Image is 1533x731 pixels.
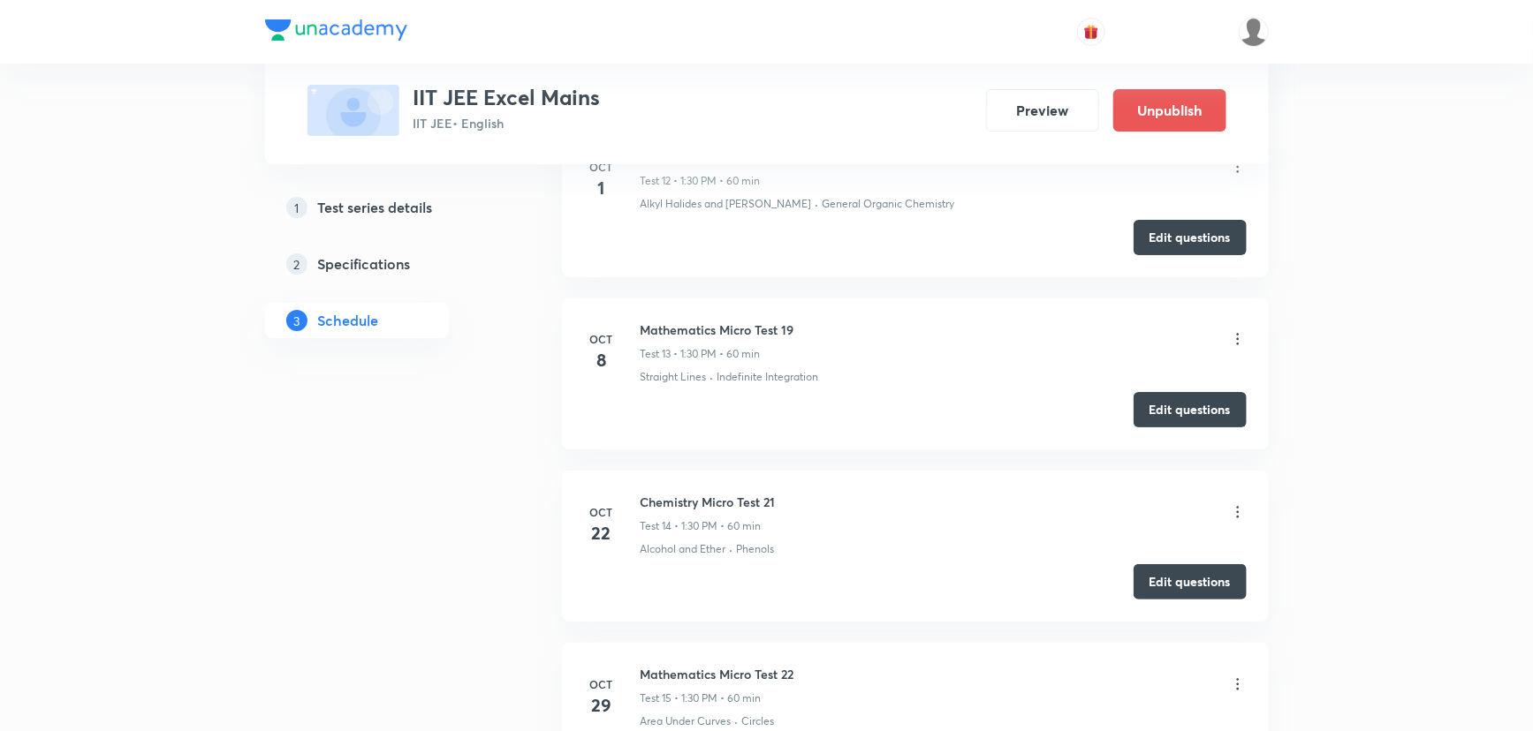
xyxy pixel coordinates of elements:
button: Edit questions [1134,564,1247,599]
p: Test 15 • 1:30 PM • 60 min [641,690,762,706]
button: Edit questions [1134,392,1247,427]
p: 3 [286,310,307,331]
p: Test 13 • 1:30 PM • 60 min [641,346,761,362]
img: fallback-thumbnail.png [307,85,399,136]
h5: Schedule [318,310,379,331]
p: Straight Lines [641,369,707,385]
h6: Oct [584,504,619,520]
div: · [735,713,739,729]
h5: Test series details [318,197,433,218]
img: Vivek Patil [1239,17,1269,47]
p: Area Under Curves [641,713,732,729]
img: Company Logo [265,19,407,41]
button: Preview [986,89,1099,132]
a: 2Specifications [265,246,505,282]
a: Company Logo [265,19,407,45]
p: Indefinite Integration [717,369,819,385]
img: avatar [1083,24,1099,40]
h6: Mathematics Micro Test 22 [641,665,794,683]
p: Test 12 • 1:30 PM • 60 min [641,173,761,189]
p: Test 14 • 1:30 PM • 60 min [641,518,762,534]
h6: Mathematics Micro Test 19 [641,320,794,339]
h6: Oct [584,676,619,692]
h4: 1 [584,175,619,201]
div: · [710,369,714,385]
p: IIT JEE • English [414,114,601,132]
p: Circles [742,713,775,729]
p: Alkyl Halides and [PERSON_NAME] [641,196,812,212]
p: 2 [286,253,307,275]
a: 1Test series details [265,190,505,225]
h4: 29 [584,692,619,719]
p: 1 [286,197,307,218]
p: Phenols [737,541,775,557]
h4: 8 [584,347,619,373]
h6: Oct [584,331,619,347]
div: · [730,541,733,557]
button: Unpublish [1113,89,1226,132]
h6: Oct [584,159,619,175]
h6: Chemistry Micro Test 21 [641,493,776,511]
p: Alcohol and Ether [641,541,726,557]
div: · [816,196,819,212]
h4: 22 [584,520,619,546]
button: Edit questions [1134,220,1247,255]
p: General Organic Chemistry [823,196,955,212]
h3: IIT JEE Excel Mains [414,85,601,110]
button: avatar [1077,18,1105,46]
h5: Specifications [318,253,411,275]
